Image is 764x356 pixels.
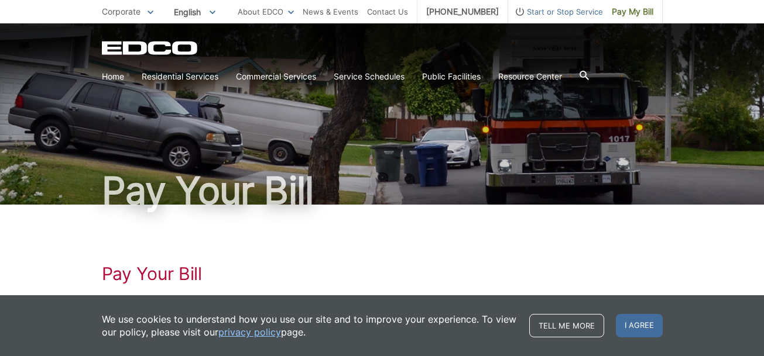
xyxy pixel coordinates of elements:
[102,172,663,209] h1: Pay Your Bill
[529,314,604,337] a: Tell me more
[236,70,316,83] a: Commercial Services
[102,6,141,16] span: Corporate
[367,5,408,18] a: Contact Us
[238,5,294,18] a: About EDCO
[612,5,653,18] span: Pay My Bill
[422,70,481,83] a: Public Facilities
[142,70,218,83] a: Residential Services
[616,314,663,337] span: I agree
[102,313,518,338] p: We use cookies to understand how you use our site and to improve your experience. To view our pol...
[102,70,124,83] a: Home
[334,70,405,83] a: Service Schedules
[218,326,281,338] a: privacy policy
[165,2,224,22] span: English
[102,263,663,284] h1: Pay Your Bill
[102,41,199,55] a: EDCD logo. Return to the homepage.
[498,70,562,83] a: Resource Center
[303,5,358,18] a: News & Events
